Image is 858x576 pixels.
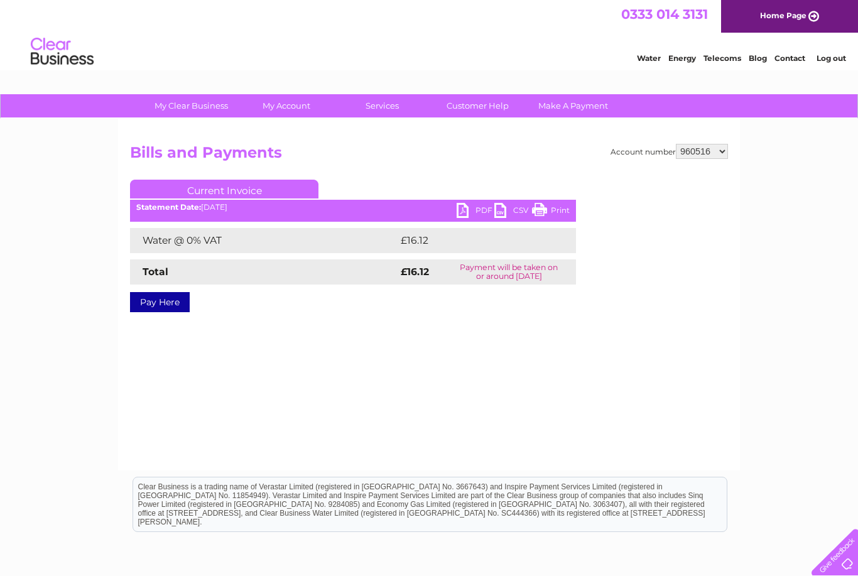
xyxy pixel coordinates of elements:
a: My Account [235,94,339,117]
div: Account number [611,144,728,159]
td: Water @ 0% VAT [130,228,398,253]
a: Services [330,94,434,117]
a: PDF [457,203,494,221]
a: Customer Help [426,94,529,117]
a: Current Invoice [130,180,318,198]
a: Blog [749,53,767,63]
a: 0333 014 3131 [621,6,708,22]
h2: Bills and Payments [130,144,728,168]
a: Log out [817,53,846,63]
strong: Total [143,266,168,278]
div: Clear Business is a trading name of Verastar Limited (registered in [GEOGRAPHIC_DATA] No. 3667643... [133,7,727,61]
a: Print [532,203,570,221]
a: Water [637,53,661,63]
a: Pay Here [130,292,190,312]
a: Make A Payment [521,94,625,117]
a: Energy [668,53,696,63]
a: Telecoms [703,53,741,63]
div: [DATE] [130,203,576,212]
a: Contact [774,53,805,63]
a: CSV [494,203,532,221]
td: Payment will be taken on or around [DATE] [442,259,576,285]
strong: £16.12 [401,266,429,278]
td: £16.12 [398,228,548,253]
a: My Clear Business [139,94,243,117]
img: logo.png [30,33,94,71]
b: Statement Date: [136,202,201,212]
